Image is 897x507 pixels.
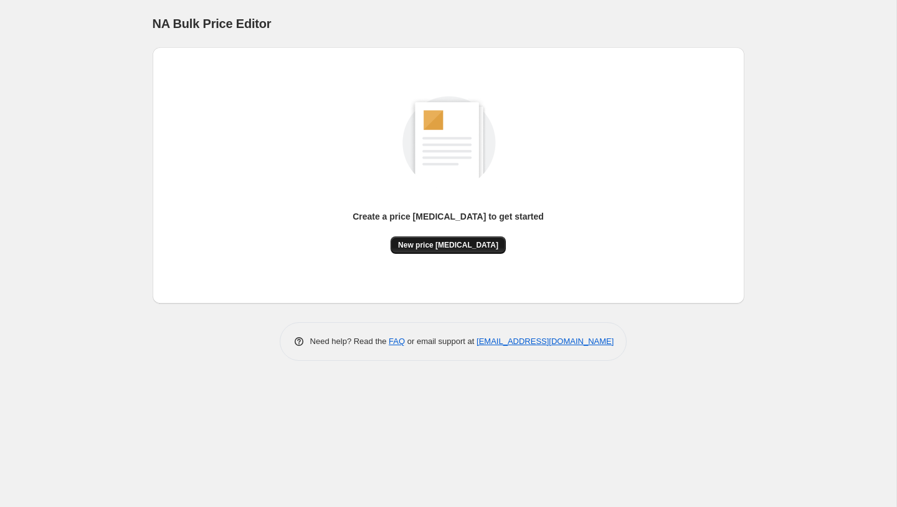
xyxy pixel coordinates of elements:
p: Create a price [MEDICAL_DATA] to get started [353,210,544,223]
span: or email support at [405,337,477,346]
a: FAQ [389,337,405,346]
span: Need help? Read the [310,337,389,346]
span: New price [MEDICAL_DATA] [398,240,498,250]
a: [EMAIL_ADDRESS][DOMAIN_NAME] [477,337,614,346]
button: New price [MEDICAL_DATA] [391,236,506,254]
span: NA Bulk Price Editor [153,17,272,30]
